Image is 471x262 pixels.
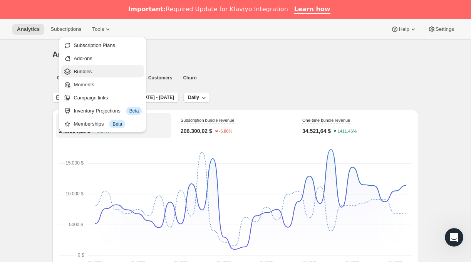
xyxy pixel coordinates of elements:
[436,26,454,32] span: Settings
[302,118,350,123] span: One-time bundle revenue
[52,50,86,59] span: Analytics
[61,65,144,77] button: Bundles
[61,91,144,104] button: Campaign links
[74,42,115,48] span: Subscription Plans
[337,129,357,134] text: 1411.46%
[12,24,44,35] button: Analytics
[188,94,199,101] span: Daily
[74,120,142,128] div: Memberships
[74,107,142,115] div: Inventory Projections
[181,127,212,135] p: 206.300,02 $
[61,52,144,64] button: Add-ons
[386,24,421,35] button: Help
[50,26,81,32] span: Subscriptions
[17,26,40,32] span: Analytics
[61,118,144,130] button: Memberships
[52,92,96,103] button: Last 30 days
[445,228,463,247] iframe: Intercom live chat
[302,127,331,135] p: 34.521,64 $
[61,39,144,51] button: Subscription Plans
[148,75,173,81] span: Customers
[61,78,144,91] button: Moments
[74,69,92,74] span: Bundles
[74,55,92,61] span: Add-ons
[46,24,86,35] button: Subscriptions
[183,75,196,81] span: Churn
[69,222,83,227] text: 5000 $
[87,24,116,35] button: Tools
[128,5,288,13] div: Required Update for Klaviyo Integration
[78,252,84,258] text: 0 $
[65,191,84,196] text: 10.000 $
[74,82,94,87] span: Moments
[423,24,459,35] button: Settings
[92,26,104,32] span: Tools
[112,121,122,127] span: Beta
[181,118,234,123] span: Subscription bundle revenue
[183,92,210,103] button: Daily
[399,26,409,32] span: Help
[128,5,166,13] b: Important:
[61,104,144,117] button: Inventory Projections
[219,129,232,134] text: -5.86%
[129,108,139,114] span: Beta
[294,5,330,14] a: Learn how
[74,95,108,101] span: Campaign links
[65,160,84,166] text: 15.000 $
